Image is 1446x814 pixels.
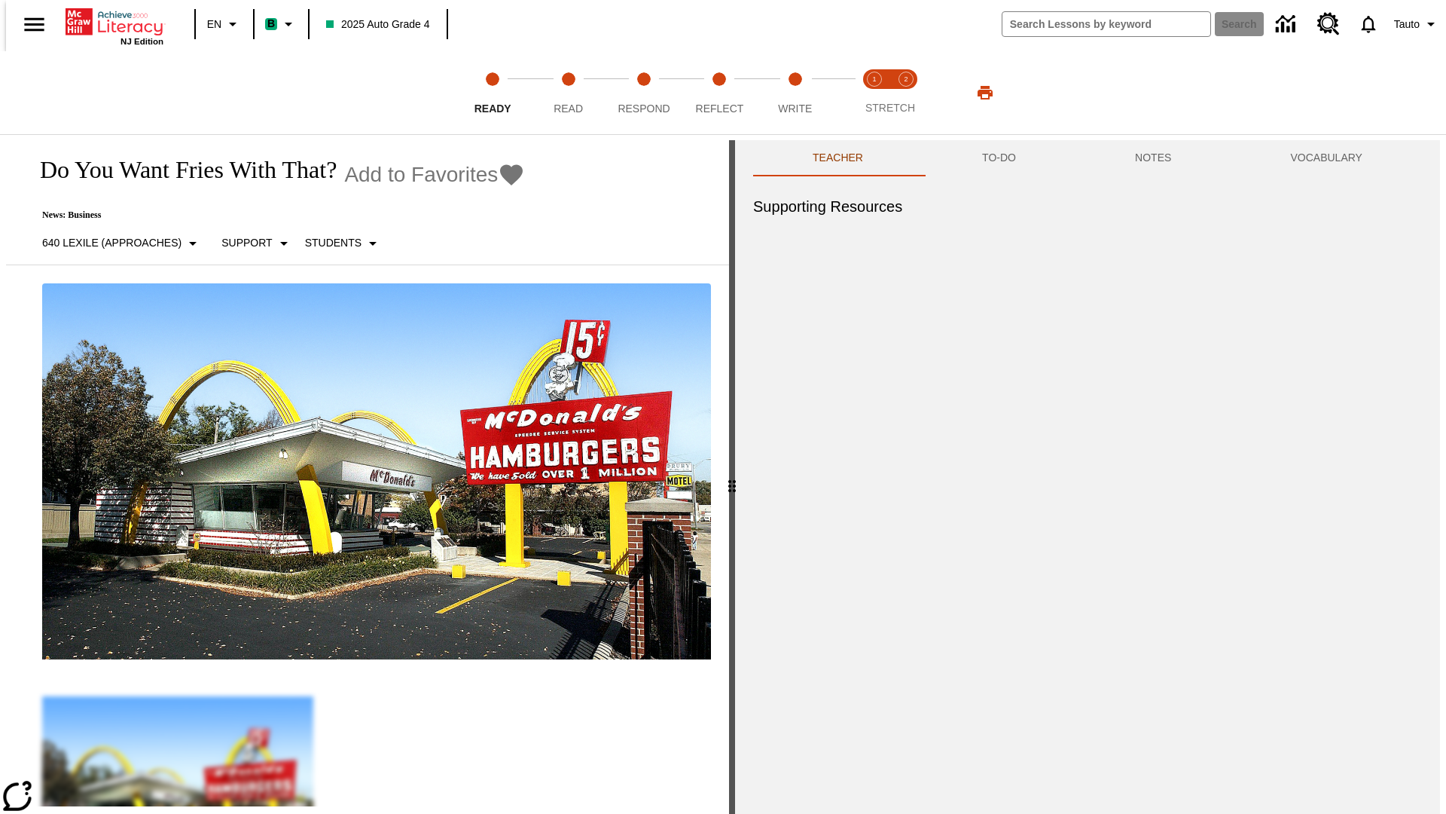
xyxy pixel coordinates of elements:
h1: Do You Want Fries With That? [24,156,337,184]
div: Press Enter or Spacebar and then press right and left arrow keys to move the slider [729,140,735,814]
button: Add to Favorites - Do You Want Fries With That? [344,161,525,188]
button: Ready step 1 of 5 [449,51,536,134]
span: Tauto [1394,17,1420,32]
button: Teacher [753,140,923,176]
button: Language: EN, Select a language [200,11,249,38]
span: Ready [474,103,511,115]
button: TO-DO [923,140,1075,176]
span: Respond [618,103,670,115]
button: Read step 2 of 5 [524,51,612,134]
button: Respond step 3 of 5 [600,51,688,134]
button: Reflect step 4 of 5 [676,51,763,134]
div: Instructional Panel Tabs [753,140,1422,176]
span: B [267,14,275,33]
p: News: Business [24,210,525,221]
text: 2 [904,75,908,83]
button: NOTES [1075,140,1231,176]
a: Resource Center, Will open in new tab [1308,4,1349,44]
input: search field [1002,12,1210,36]
img: One of the first McDonald's stores, with the iconic red sign and golden arches. [42,283,711,660]
button: Select Lexile, 640 Lexile (Approaches) [36,230,208,257]
button: Print [961,79,1009,106]
button: Profile/Settings [1388,11,1446,38]
button: Boost Class color is mint green. Change class color [259,11,304,38]
button: Open side menu [12,2,56,47]
a: Notifications [1349,5,1388,44]
span: Reflect [696,103,744,115]
button: Stretch Read step 1 of 2 [853,51,896,134]
span: STRETCH [865,102,915,114]
div: reading [6,140,729,806]
p: Students [305,235,361,251]
button: VOCABULARY [1231,140,1422,176]
p: Support [221,235,272,251]
h6: Supporting Resources [753,194,1422,219]
span: Add to Favorites [344,163,498,187]
button: Select Student [299,230,388,257]
button: Stretch Respond step 2 of 2 [884,51,928,134]
span: Write [778,103,812,115]
button: Scaffolds, Support [215,230,298,257]
span: NJ Edition [120,37,163,46]
p: 640 Lexile (Approaches) [42,235,182,251]
text: 1 [872,75,876,83]
span: EN [207,17,221,32]
div: activity [735,140,1440,814]
button: Write step 5 of 5 [752,51,839,134]
span: 2025 Auto Grade 4 [326,17,430,32]
div: Home [66,5,163,46]
span: Read [554,103,583,115]
a: Data Center [1267,4,1308,45]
